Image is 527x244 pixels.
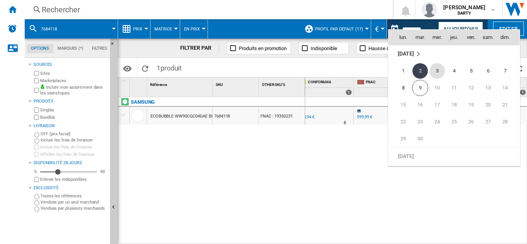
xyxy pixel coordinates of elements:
td: Tuesday September 9 2025 [412,79,429,96]
td: Monday September 1 2025 [388,62,412,79]
td: Monday September 15 2025 [388,96,412,113]
tr: Week 3 [388,96,520,113]
span: 7 [497,63,513,79]
span: [DATE] [398,50,414,57]
td: September 2025 [388,45,520,62]
th: mar. [412,30,429,45]
tr: Week 2 [388,79,520,96]
span: 5 [463,63,479,79]
td: Saturday September 27 2025 [480,113,497,130]
td: Wednesday September 3 2025 [429,62,446,79]
span: 6 [480,63,496,79]
md-calendar: Calendar [388,30,520,166]
td: Sunday September 14 2025 [497,79,520,96]
td: Friday September 5 2025 [463,62,480,79]
td: Thursday September 18 2025 [446,96,463,113]
td: Tuesday September 16 2025 [412,96,429,113]
th: jeu. [446,30,463,45]
td: Monday September 22 2025 [388,113,412,130]
tr: Week undefined [388,147,520,165]
span: 9 [412,80,428,96]
span: 1 [395,63,411,79]
tr: Week 4 [388,113,520,130]
td: Wednesday September 17 2025 [429,96,446,113]
th: sam. [480,30,497,45]
span: 4 [446,63,462,79]
td: Wednesday September 10 2025 [429,79,446,96]
th: ven. [463,30,480,45]
tr: Week undefined [388,45,520,62]
span: 3 [429,63,445,79]
td: Friday September 26 2025 [463,113,480,130]
td: Thursday September 4 2025 [446,62,463,79]
td: Saturday September 20 2025 [480,96,497,113]
tr: Week 5 [388,130,520,148]
td: Wednesday September 24 2025 [429,113,446,130]
td: Sunday September 21 2025 [497,96,520,113]
td: Friday September 12 2025 [463,79,480,96]
td: Saturday September 13 2025 [480,79,497,96]
td: Thursday September 11 2025 [446,79,463,96]
td: Tuesday September 30 2025 [412,130,429,148]
th: lun. [388,30,412,45]
td: Monday September 8 2025 [388,79,412,96]
td: Sunday September 7 2025 [497,62,520,79]
td: Thursday September 25 2025 [446,113,463,130]
td: Tuesday September 2 2025 [412,62,429,79]
span: [DATE] [398,153,414,159]
span: 8 [395,80,411,96]
td: Friday September 19 2025 [463,96,480,113]
td: Monday September 29 2025 [388,130,412,148]
span: 2 [412,63,428,79]
td: Tuesday September 23 2025 [412,113,429,130]
td: Saturday September 6 2025 [480,62,497,79]
th: mer. [429,30,446,45]
th: dim. [497,30,520,45]
tr: Week 1 [388,62,520,79]
td: Sunday September 28 2025 [497,113,520,130]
